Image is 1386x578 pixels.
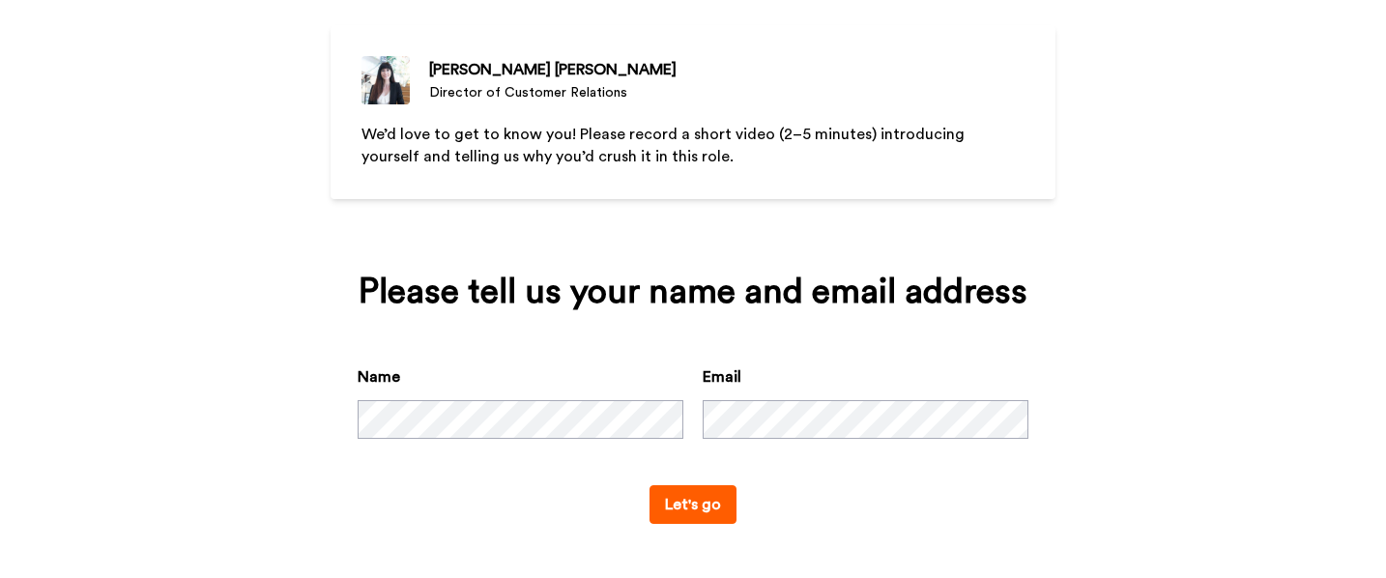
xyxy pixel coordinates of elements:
div: Please tell us your name and email address [358,273,1028,311]
div: Director of Customer Relations [429,83,677,102]
label: Email [703,365,741,389]
img: Director of Customer Relations [361,56,410,104]
label: Name [358,365,400,389]
button: Let's go [650,485,736,524]
span: We’d love to get to know you! Please record a short video (2–5 minutes) introducing yourself and ... [361,127,968,164]
div: [PERSON_NAME] [PERSON_NAME] [429,58,677,81]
